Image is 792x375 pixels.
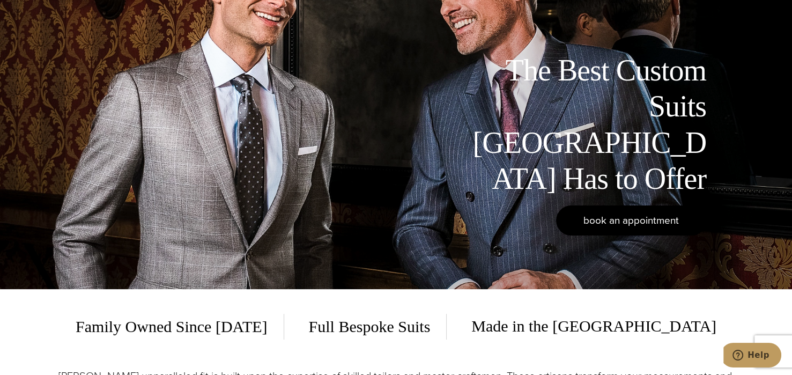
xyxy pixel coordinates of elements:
[556,205,706,236] a: book an appointment
[455,313,716,340] span: Made in the [GEOGRAPHIC_DATA]
[723,343,781,370] iframe: Opens a widget where you can chat to one of our agents
[583,212,679,228] span: book an appointment
[293,314,447,340] span: Full Bespoke Suits
[465,53,706,197] h1: The Best Custom Suits [GEOGRAPHIC_DATA] Has to Offer
[76,314,284,340] span: Family Owned Since [DATE]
